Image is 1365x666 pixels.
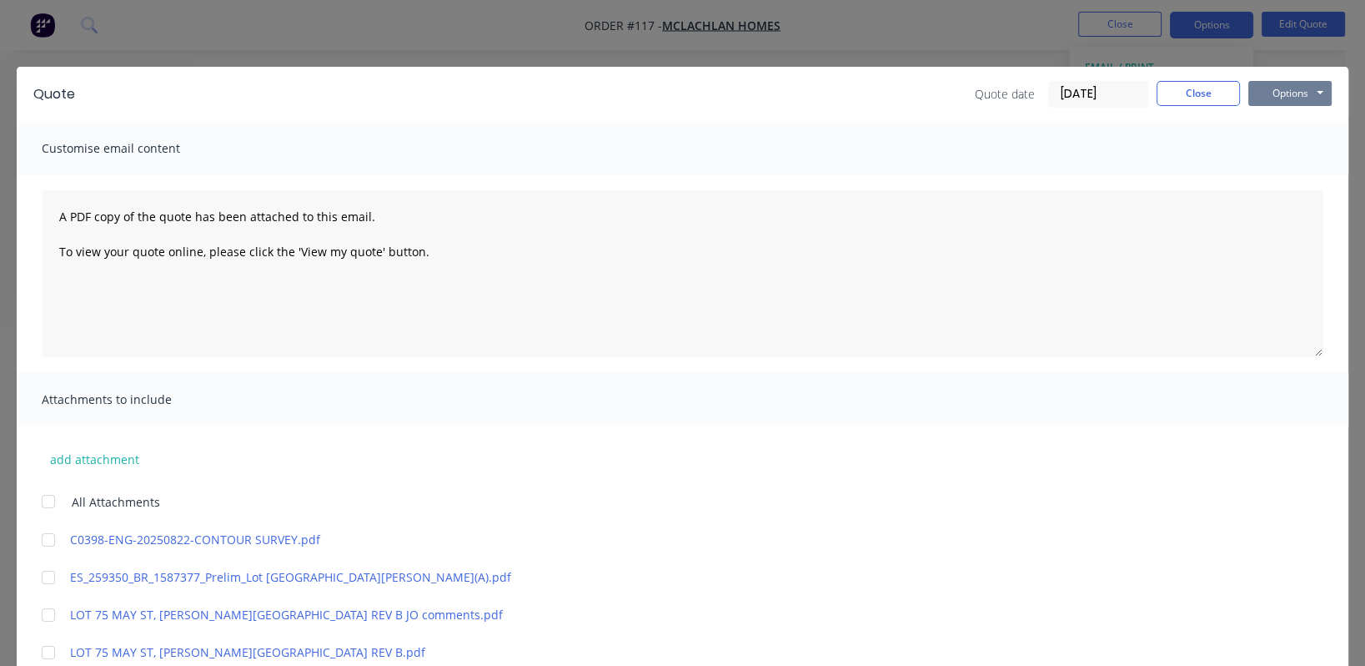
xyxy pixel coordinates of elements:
[42,447,148,472] button: add attachment
[33,84,75,104] div: Quote
[42,388,225,411] span: Attachments to include
[70,643,1246,661] a: LOT 75 MAY ST, [PERSON_NAME][GEOGRAPHIC_DATA] REV B.pdf
[1248,81,1332,106] button: Options
[975,85,1035,103] span: Quote date
[72,493,160,511] span: All Attachments
[1157,81,1240,106] button: Close
[42,137,225,160] span: Customise email content
[70,531,1246,548] a: C0398-ENG-20250822-CONTOUR SURVEY.pdf
[70,568,1246,586] a: ES_259350_BR_1587377_Prelim_Lot [GEOGRAPHIC_DATA][PERSON_NAME](A).pdf
[42,190,1323,357] textarea: A PDF copy of the quote has been attached to this email. To view your quote online, please click ...
[70,606,1246,623] a: LOT 75 MAY ST, [PERSON_NAME][GEOGRAPHIC_DATA] REV B JO comments.pdf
